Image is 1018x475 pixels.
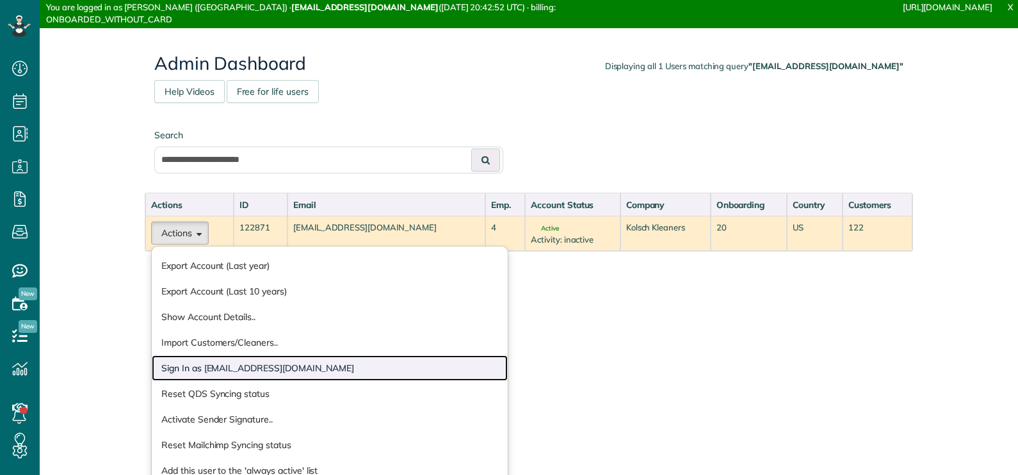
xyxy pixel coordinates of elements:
strong: [EMAIL_ADDRESS][DOMAIN_NAME] [291,2,439,12]
a: Reset QDS Syncing status [152,381,508,407]
div: Country [793,198,836,211]
strong: "[EMAIL_ADDRESS][DOMAIN_NAME]" [748,61,903,71]
span: New [19,320,37,333]
h2: Admin Dashboard [154,54,903,74]
a: Show Account Details.. [152,304,508,330]
a: Export Account (Last year) [152,253,508,278]
div: Email [293,198,480,211]
label: Search [154,129,503,141]
a: Export Account (Last 10 years) [152,278,508,304]
td: 20 [711,216,788,251]
a: [URL][DOMAIN_NAME] [903,2,992,12]
td: [EMAIL_ADDRESS][DOMAIN_NAME] [287,216,485,251]
a: Import Customers/Cleaners.. [152,330,508,355]
td: 122871 [234,216,287,251]
span: New [19,287,37,300]
div: Onboarding [716,198,782,211]
td: 4 [485,216,525,251]
div: Actions [151,198,228,211]
div: ID [239,198,282,211]
a: Reset Mailchimp Syncing status [152,432,508,458]
a: Help Videos [154,80,225,103]
div: Customers [848,198,907,211]
span: Active [531,225,559,232]
td: US [787,216,842,251]
div: Account Status [531,198,615,211]
div: Activity: inactive [531,234,615,246]
td: 122 [843,216,912,251]
div: Company [626,198,705,211]
div: Emp. [491,198,519,211]
a: Sign In as [EMAIL_ADDRESS][DOMAIN_NAME] [152,355,508,381]
div: Displaying all 1 Users matching query [605,60,903,72]
button: Actions [151,221,209,245]
a: Free for life users [227,80,319,103]
a: Activate Sender Signature.. [152,407,508,432]
td: Kolsch Kleaners [620,216,711,251]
